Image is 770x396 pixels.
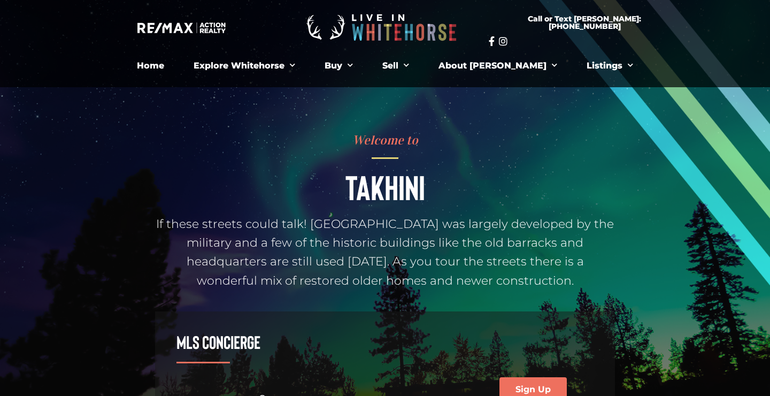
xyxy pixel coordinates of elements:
span: Sign Up [515,385,551,394]
a: Buy [317,55,361,77]
h4: Welcome to [155,134,615,147]
a: Explore Whitehorse [186,55,303,77]
span: Call or Text [PERSON_NAME]: [PHONE_NUMBER] [502,15,667,30]
h1: Takhini [155,170,615,204]
h3: MLS Concierge [176,333,462,351]
nav: Menu [91,55,679,77]
p: If these streets could talk! [GEOGRAPHIC_DATA] was largely developed by the military and a few of... [155,215,615,290]
a: Sell [374,55,417,77]
a: Listings [579,55,641,77]
a: About [PERSON_NAME] [430,55,565,77]
a: Home [129,55,172,77]
a: Call or Text [PERSON_NAME]: [PHONE_NUMBER] [489,9,680,36]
